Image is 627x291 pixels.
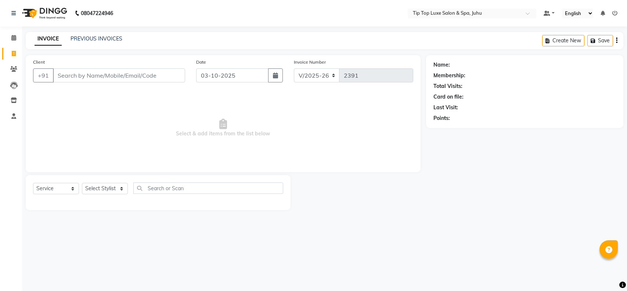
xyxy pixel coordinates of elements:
[596,262,620,284] iframe: chat widget
[19,3,69,24] img: logo
[71,35,122,42] a: PREVIOUS INVOICES
[294,59,326,65] label: Invoice Number
[433,93,464,101] div: Card on file:
[433,104,458,111] div: Last Visit:
[33,59,45,65] label: Client
[81,3,113,24] b: 08047224946
[433,61,450,69] div: Name:
[133,182,283,194] input: Search or Scan
[587,35,613,46] button: Save
[33,91,413,165] span: Select & add items from the list below
[542,35,584,46] button: Create New
[53,68,185,82] input: Search by Name/Mobile/Email/Code
[433,82,462,90] div: Total Visits:
[33,68,54,82] button: +91
[35,32,62,46] a: INVOICE
[196,59,206,65] label: Date
[433,114,450,122] div: Points:
[433,72,465,79] div: Membership:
